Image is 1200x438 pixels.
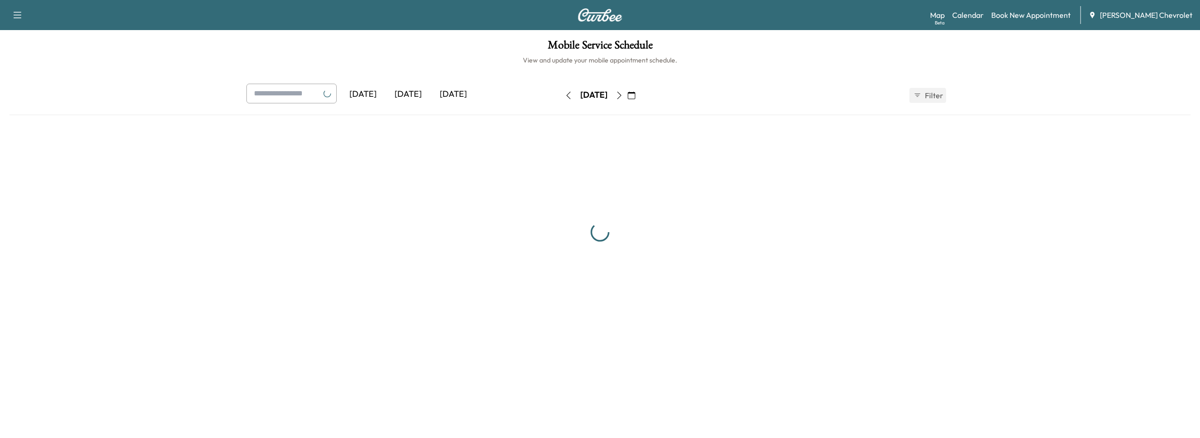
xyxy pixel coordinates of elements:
span: Filter [925,90,942,101]
div: [DATE] [386,84,431,105]
div: [DATE] [340,84,386,105]
div: [DATE] [580,89,608,101]
div: Beta [935,19,945,26]
h1: Mobile Service Schedule [9,39,1191,55]
h6: View and update your mobile appointment schedule. [9,55,1191,65]
button: Filter [909,88,946,103]
a: Book New Appointment [991,9,1071,21]
a: Calendar [952,9,984,21]
span: [PERSON_NAME] Chevrolet [1100,9,1192,21]
a: MapBeta [930,9,945,21]
img: Curbee Logo [577,8,623,22]
div: [DATE] [431,84,476,105]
